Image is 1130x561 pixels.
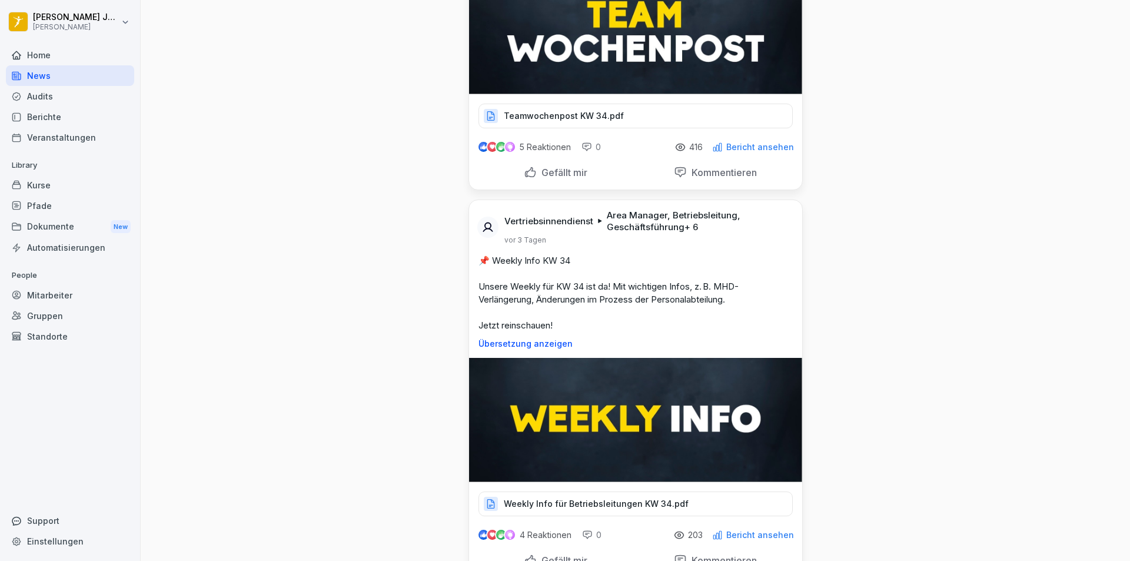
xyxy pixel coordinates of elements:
p: Weekly Info für Betriebsleitungen KW 34.pdf [504,498,689,510]
p: People [6,266,134,285]
a: News [6,65,134,86]
p: Library [6,156,134,175]
div: 0 [582,529,601,541]
a: Home [6,45,134,65]
p: 203 [688,530,703,540]
a: Mitarbeiter [6,285,134,306]
div: New [111,220,131,234]
p: vor 3 Tagen [504,235,546,245]
p: 5 Reaktionen [520,142,571,152]
div: Support [6,510,134,531]
img: celebrate [496,530,506,540]
img: love [488,530,497,539]
p: Teamwochenpost KW 34.pdf [504,110,624,122]
img: celebrate [496,142,506,152]
a: Kurse [6,175,134,195]
p: Bericht ansehen [726,142,794,152]
a: Pfade [6,195,134,216]
p: Bericht ansehen [726,530,794,540]
a: Veranstaltungen [6,127,134,148]
img: like [478,530,488,540]
a: Gruppen [6,306,134,326]
img: fswcnxrue12biqlxe17wjdiw.png [469,358,802,482]
a: Audits [6,86,134,107]
a: Standorte [6,326,134,347]
p: Area Manager, Betriebsleitung, Geschäftsführung + 6 [607,210,788,233]
div: Dokumente [6,216,134,238]
p: [PERSON_NAME] [33,23,119,31]
p: Vertriebsinnendienst [504,215,593,227]
p: 4 Reaktionen [520,530,571,540]
a: DokumenteNew [6,216,134,238]
a: Berichte [6,107,134,127]
p: 416 [689,142,703,152]
p: Kommentieren [687,167,757,178]
a: Einstellungen [6,531,134,552]
p: [PERSON_NAME] Jürs [33,12,119,22]
img: inspiring [505,142,515,152]
img: like [478,142,488,152]
a: Weekly Info für Betriebsleitungen KW 34.pdf [478,502,793,513]
p: Gefällt mir [537,167,587,178]
a: Teamwochenpost KW 34.pdf [478,114,793,125]
img: love [488,142,497,151]
div: 0 [581,141,601,153]
a: Automatisierungen [6,237,134,258]
p: 📌 Weekly Info KW 34 Unsere Weekly für KW 34 ist da! Mit wichtigen Infos, z. B. MHD-Verlängerung, ... [478,254,793,332]
p: Übersetzung anzeigen [478,339,793,348]
img: inspiring [505,530,515,540]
